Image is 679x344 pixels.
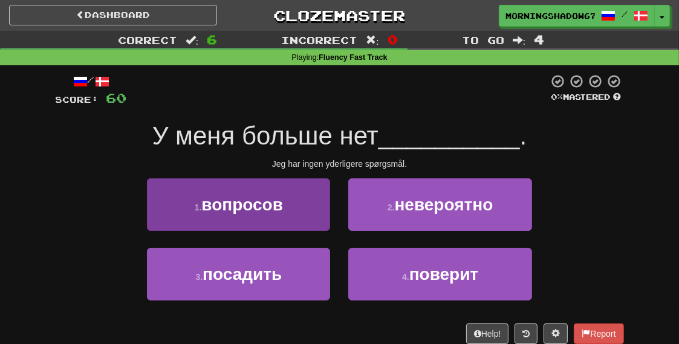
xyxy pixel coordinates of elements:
span: __________ [378,122,520,150]
span: Score: [56,94,99,105]
div: Mastered [549,92,624,103]
a: Clozemaster [235,5,443,26]
small: 2 . [388,203,395,212]
button: Report [574,323,623,344]
button: 4.поверит [348,248,531,300]
span: To go [462,34,504,46]
span: : [513,35,526,45]
span: Correct [118,34,177,46]
small: 3 . [195,272,203,282]
span: поверит [409,265,478,284]
span: MorningShadow6714 [505,10,595,21]
span: . [520,122,527,150]
button: 1.вопросов [147,178,330,231]
strong: Fluency Fast Track [319,53,387,62]
button: Round history (alt+y) [515,323,538,344]
span: : [186,35,199,45]
span: вопросов [201,195,283,214]
div: Jeg har ingen yderligere spørgsmål. [56,158,624,170]
span: посадить [203,265,282,284]
span: 0 [388,32,398,47]
button: 3.посадить [147,248,330,300]
span: 6 [207,32,217,47]
span: невероятно [395,195,493,214]
div: / [56,74,127,89]
span: 4 [534,32,544,47]
span: У меня больше нет [152,122,378,150]
small: 1 . [195,203,202,212]
button: Help! [466,323,509,344]
a: MorningShadow6714 / [499,5,655,27]
span: Incorrect [281,34,357,46]
span: / [622,10,628,18]
a: Dashboard [9,5,217,25]
small: 4 . [402,272,409,282]
button: 2.невероятно [348,178,531,231]
span: 60 [106,90,127,105]
span: 0 % [551,92,564,102]
span: : [366,35,379,45]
